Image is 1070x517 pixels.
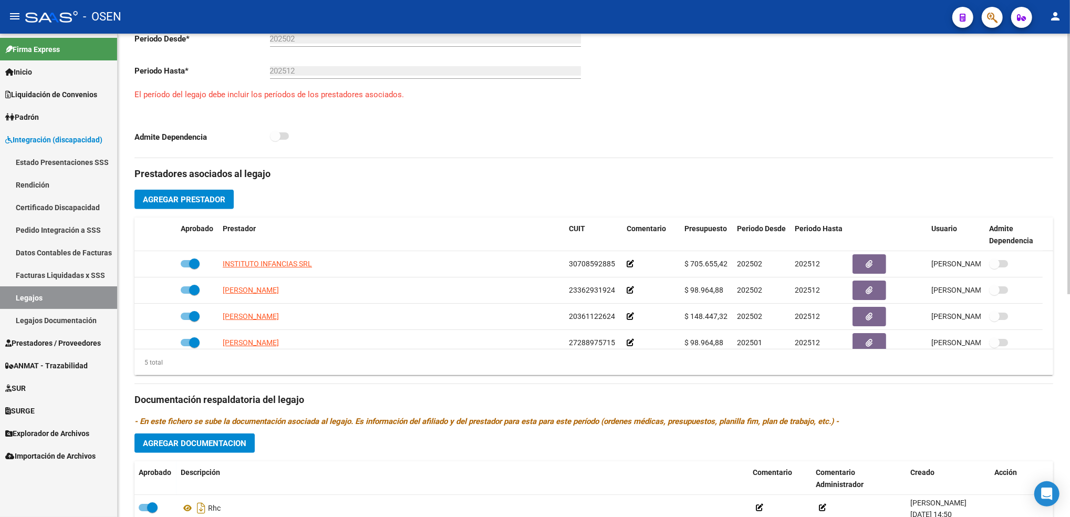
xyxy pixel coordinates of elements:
datatable-header-cell: CUIT [565,218,622,252]
span: 27288975715 [569,338,615,347]
span: Explorador de Archivos [5,428,89,439]
span: Presupuesto [684,224,727,233]
span: [PERSON_NAME] [910,499,967,507]
span: $ 705.655,42 [684,260,728,268]
span: SURGE [5,405,35,417]
span: 202512 [795,260,820,268]
span: 202501 [737,338,762,347]
datatable-header-cell: Usuario [927,218,985,252]
span: [PERSON_NAME] [DATE] [931,260,1014,268]
span: - OSEN [83,5,121,28]
p: El período del legajo debe incluir los períodos de los prestadores asociados. [134,89,586,100]
span: $ 148.447,32 [684,312,728,320]
p: Periodo Hasta [134,65,270,77]
button: Agregar Documentacion [134,433,255,453]
p: Admite Dependencia [134,131,270,143]
datatable-header-cell: Periodo Desde [733,218,791,252]
datatable-header-cell: Presupuesto [680,218,733,252]
span: $ 98.964,88 [684,286,723,294]
span: Periodo Desde [737,224,786,233]
span: 202502 [737,312,762,320]
span: 202512 [795,286,820,294]
datatable-header-cell: Comentario [622,218,680,252]
span: Integración (discapacidad) [5,134,102,146]
span: Comentario Administrador [816,468,864,489]
datatable-header-cell: Aprobado [176,218,219,252]
span: [PERSON_NAME] [223,312,279,320]
span: ANMAT - Trazabilidad [5,360,88,371]
datatable-header-cell: Comentario Administrador [812,461,906,496]
span: Admite Dependencia [989,224,1033,245]
button: Agregar Prestador [134,190,234,209]
div: Rhc [181,500,744,516]
i: - En este fichero se sube la documentación asociada al legajo. Es información del afiliado y del ... [134,417,839,426]
span: Padrón [5,111,39,123]
span: [PERSON_NAME] [DATE] [931,286,1014,294]
span: [PERSON_NAME] [DATE] [931,338,1014,347]
datatable-header-cell: Admite Dependencia [985,218,1043,252]
span: SUR [5,382,26,394]
div: Open Intercom Messenger [1034,481,1059,506]
mat-icon: menu [8,10,21,23]
span: 202512 [795,338,820,347]
span: 30708592885 [569,260,615,268]
span: [PERSON_NAME] [223,286,279,294]
span: 23362931924 [569,286,615,294]
datatable-header-cell: Prestador [219,218,565,252]
span: Comentario [753,468,792,477]
span: Usuario [931,224,957,233]
span: INSTITUTO INFANCIAS SRL [223,260,312,268]
span: 20361122624 [569,312,615,320]
span: Firma Express [5,44,60,55]
span: Prestadores / Proveedores [5,337,101,349]
datatable-header-cell: Periodo Hasta [791,218,848,252]
span: [PERSON_NAME] [DATE] [931,312,1014,320]
p: Periodo Desde [134,33,270,45]
mat-icon: person [1049,10,1062,23]
datatable-header-cell: Descripción [176,461,749,496]
span: Inicio [5,66,32,78]
datatable-header-cell: Comentario [749,461,812,496]
h3: Prestadores asociados al legajo [134,167,1053,181]
datatable-header-cell: Acción [990,461,1043,496]
span: 202502 [737,286,762,294]
span: 202502 [737,260,762,268]
div: 5 total [134,357,163,368]
span: Comentario [627,224,666,233]
span: 202512 [795,312,820,320]
i: Descargar documento [194,500,208,516]
span: Agregar Documentacion [143,439,246,448]
span: CUIT [569,224,585,233]
span: Periodo Hasta [795,224,843,233]
span: [PERSON_NAME] [223,338,279,347]
h3: Documentación respaldatoria del legajo [134,392,1053,407]
span: Aprobado [181,224,213,233]
span: Descripción [181,468,220,477]
span: Liquidación de Convenios [5,89,97,100]
span: Agregar Prestador [143,195,225,204]
span: Acción [994,468,1017,477]
span: Importación de Archivos [5,450,96,462]
span: $ 98.964,88 [684,338,723,347]
span: Aprobado [139,468,171,477]
span: Creado [910,468,934,477]
datatable-header-cell: Creado [906,461,990,496]
datatable-header-cell: Aprobado [134,461,176,496]
span: Prestador [223,224,256,233]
